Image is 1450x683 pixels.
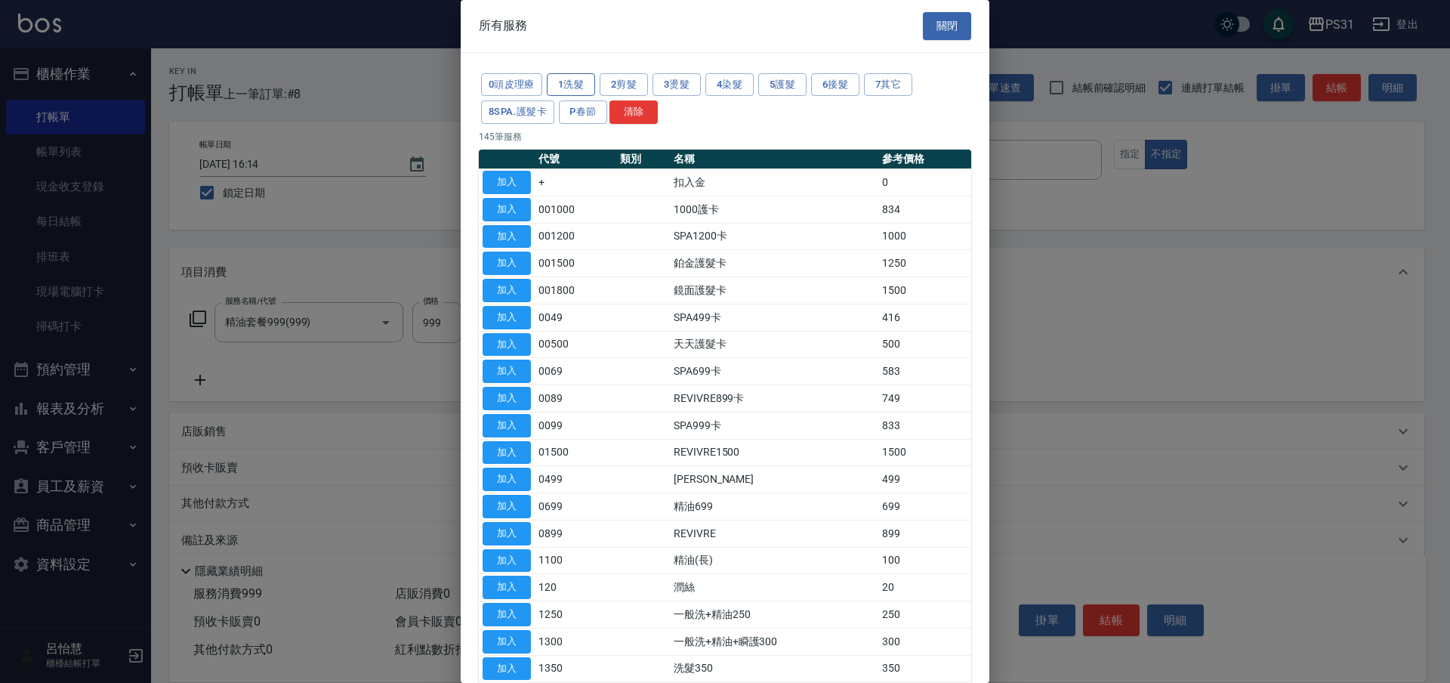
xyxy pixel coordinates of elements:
button: 加入 [483,603,531,626]
td: 120 [535,574,616,601]
button: 加入 [483,657,531,681]
td: SPA499卡 [670,304,878,331]
th: 參考價格 [878,150,971,169]
td: 1300 [535,628,616,655]
td: 01500 [535,439,616,466]
button: 清除 [609,100,658,124]
button: 加入 [483,306,531,329]
td: REVIVRE899卡 [670,385,878,413]
td: 1500 [878,439,971,466]
td: 001500 [535,250,616,277]
td: 001800 [535,277,616,304]
button: 加入 [483,360,531,383]
button: 加入 [483,414,531,437]
span: 所有服務 [479,18,527,33]
td: 20 [878,574,971,601]
button: 2剪髮 [600,73,648,97]
td: 天天護髮卡 [670,331,878,358]
th: 類別 [616,150,670,169]
td: SPA999卡 [670,412,878,439]
button: 加入 [483,468,531,491]
button: 4染髮 [705,73,754,97]
td: 250 [878,601,971,629]
td: SPA1200卡 [670,223,878,250]
td: REVIVRE [670,520,878,547]
td: 416 [878,304,971,331]
td: 300 [878,628,971,655]
td: 0899 [535,520,616,547]
td: 一般洗+精油250 [670,601,878,629]
td: 0089 [535,385,616,413]
button: 加入 [483,495,531,518]
td: 0499 [535,466,616,493]
td: 鉑金護髮卡 [670,250,878,277]
td: 精油(長) [670,547,878,574]
td: 001200 [535,223,616,250]
td: 一般洗+精油+瞬護300 [670,628,878,655]
td: 1000護卡 [670,196,878,223]
td: 834 [878,196,971,223]
td: 583 [878,358,971,385]
button: 3燙髮 [652,73,701,97]
button: 加入 [483,441,531,465]
button: 加入 [483,387,531,410]
td: 00500 [535,331,616,358]
td: 899 [878,520,971,547]
button: 加入 [483,225,531,249]
td: 0699 [535,493,616,521]
td: 1250 [878,250,971,277]
p: 145 筆服務 [479,130,971,144]
td: 潤絲 [670,574,878,601]
button: 加入 [483,549,531,573]
button: 加入 [483,333,531,357]
td: REVIVRE1500 [670,439,878,466]
td: 扣入金 [670,169,878,196]
td: SPA699卡 [670,358,878,385]
td: [PERSON_NAME] [670,466,878,493]
button: 6接髮 [811,73,859,97]
td: 精油699 [670,493,878,521]
td: 749 [878,385,971,413]
td: 1000 [878,223,971,250]
td: 1350 [535,655,616,682]
td: 500 [878,331,971,358]
td: 1100 [535,547,616,574]
button: 加入 [483,522,531,545]
th: 名稱 [670,150,878,169]
button: 加入 [483,279,531,302]
th: 代號 [535,150,616,169]
button: 加入 [483,171,531,194]
button: 加入 [483,576,531,599]
td: 100 [878,547,971,574]
button: 加入 [483,198,531,221]
button: 加入 [483,252,531,275]
button: 關閉 [923,12,971,40]
td: 0099 [535,412,616,439]
button: 1洗髮 [547,73,595,97]
td: 699 [878,493,971,521]
button: 加入 [483,630,531,654]
td: 1500 [878,277,971,304]
td: 001000 [535,196,616,223]
td: 0 [878,169,971,196]
td: 833 [878,412,971,439]
button: 7其它 [864,73,912,97]
td: 鏡面護髮卡 [670,277,878,304]
button: 5護髮 [758,73,807,97]
button: P春節 [559,100,607,124]
td: 499 [878,466,971,493]
td: 0069 [535,358,616,385]
td: 洗髮350 [670,655,878,682]
button: 8SPA.護髮卡 [481,100,554,124]
td: 1250 [535,601,616,629]
td: 0049 [535,304,616,331]
td: 350 [878,655,971,682]
button: 0頭皮理療 [481,73,542,97]
td: + [535,169,616,196]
